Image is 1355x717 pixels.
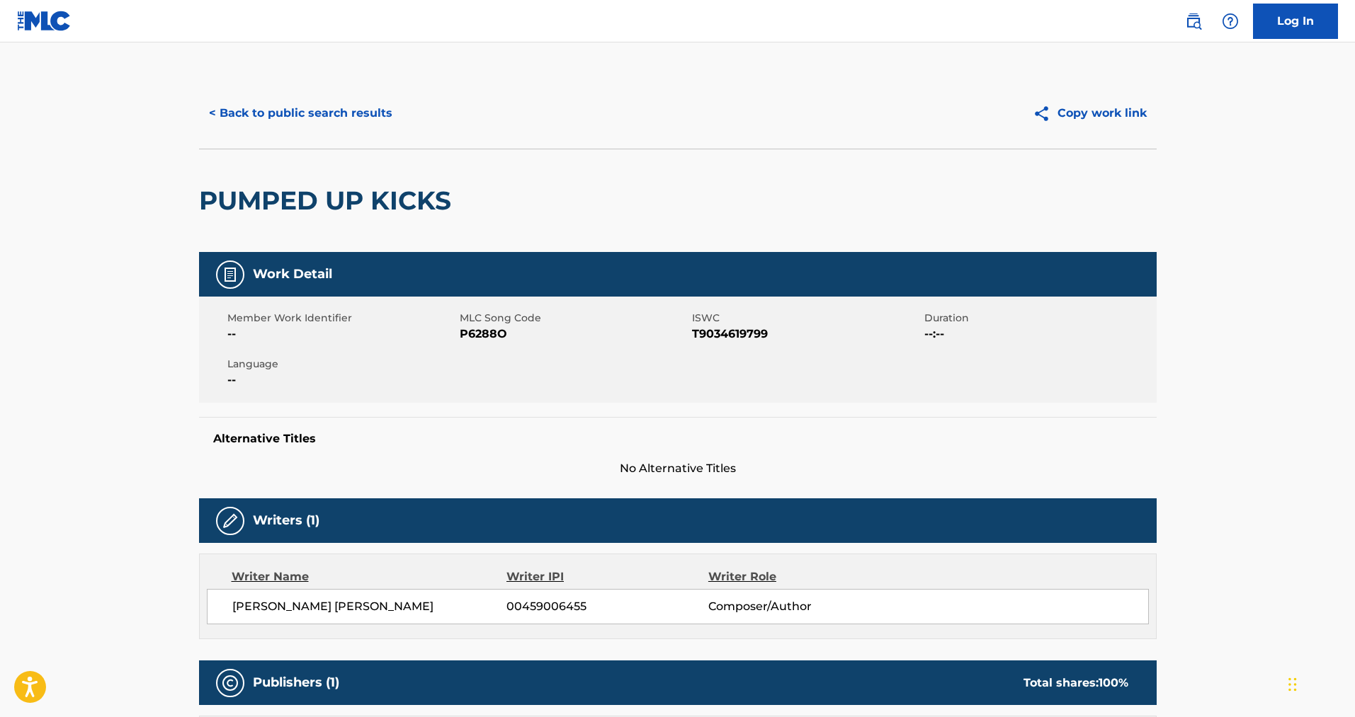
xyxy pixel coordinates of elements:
span: Member Work Identifier [227,311,456,326]
img: MLC Logo [17,11,72,31]
img: search [1185,13,1202,30]
span: [PERSON_NAME] [PERSON_NAME] [232,598,507,615]
div: Help [1216,7,1245,35]
div: Widget de chat [1284,649,1355,717]
span: Composer/Author [708,598,892,615]
span: P6288O [460,326,688,343]
span: --:-- [924,326,1153,343]
h5: Writers (1) [253,512,319,529]
h2: PUMPED UP KICKS [199,185,458,217]
img: help [1222,13,1239,30]
h5: Publishers (1) [253,675,339,691]
span: Duration [924,311,1153,326]
span: -- [227,326,456,343]
iframe: Chat Widget [1284,649,1355,717]
div: Writer Role [708,568,892,585]
button: Copy work link [1023,96,1157,131]
img: Writers [222,512,239,529]
div: Writer IPI [506,568,708,585]
h5: Work Detail [253,266,332,282]
button: < Back to public search results [199,96,402,131]
span: MLC Song Code [460,311,688,326]
span: Language [227,357,456,372]
div: Total shares: [1024,675,1128,692]
span: 100 % [1099,676,1128,689]
span: -- [227,372,456,389]
div: Writer Name [232,568,507,585]
span: 00459006455 [506,598,708,615]
a: Public Search [1179,7,1208,35]
img: Publishers [222,675,239,692]
h5: Alternative Titles [213,432,1143,446]
div: Glisser [1288,663,1297,706]
span: ISWC [692,311,921,326]
img: Work Detail [222,266,239,283]
a: Log In [1253,4,1338,39]
span: No Alternative Titles [199,460,1157,477]
span: T9034619799 [692,326,921,343]
img: Copy work link [1033,105,1058,122]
